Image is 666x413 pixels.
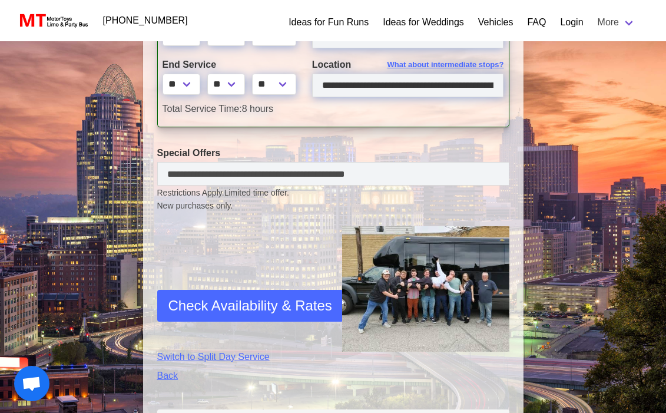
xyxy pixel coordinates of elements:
[16,12,89,29] img: MotorToys Logo
[157,350,324,364] a: Switch to Split Day Service
[591,11,642,34] a: More
[478,15,513,29] a: Vehicles
[168,295,332,316] span: Check Availability & Rates
[342,226,509,352] img: Driver-held-by-customers-2.jpg
[157,200,509,212] span: New purchases only.
[96,9,195,32] a: [PHONE_NUMBER]
[157,369,324,383] a: Back
[387,59,504,71] span: What about intermediate stops?
[163,58,294,72] label: End Service
[383,15,464,29] a: Ideas for Weddings
[224,187,289,199] span: Limited time offer.
[163,104,242,114] span: Total Service Time:
[560,15,583,29] a: Login
[14,366,49,401] div: Open chat
[289,15,369,29] a: Ideas for Fun Runs
[157,188,509,212] small: Restrictions Apply.
[154,102,513,116] div: 8 hours
[157,290,343,322] button: Check Availability & Rates
[312,60,352,70] span: Location
[527,15,546,29] a: FAQ
[157,240,336,329] iframe: reCAPTCHA
[157,146,509,160] label: Special Offers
